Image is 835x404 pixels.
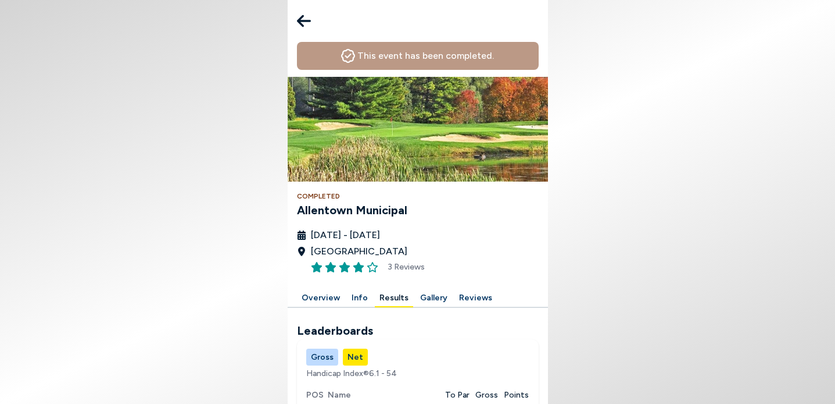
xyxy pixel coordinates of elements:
[475,389,498,401] span: Gross
[343,349,368,366] button: Net
[367,261,378,273] button: Rate this item 5 stars
[375,289,413,307] button: Results
[357,49,494,63] h4: This event has been completed.
[504,389,529,401] span: Points
[306,389,328,401] span: POS
[297,289,345,307] button: Overview
[353,261,364,273] button: Rate this item 4 stars
[311,244,407,258] span: [GEOGRAPHIC_DATA]
[297,349,539,366] div: Manage your account
[339,261,350,273] button: Rate this item 3 stars
[297,201,539,219] h3: Allentown Municipal
[328,389,439,401] span: Name
[297,191,539,201] h4: Completed
[325,261,336,273] button: Rate this item 2 stars
[311,228,380,242] span: [DATE] - [DATE]
[388,261,425,273] span: 3 Reviews
[306,349,338,366] button: Gross
[297,322,539,339] h2: Leaderboards
[415,289,452,307] button: Gallery
[311,261,322,273] button: Rate this item 1 stars
[454,289,497,307] button: Reviews
[288,289,548,307] div: Manage your account
[306,367,529,380] span: Handicap Index® 6.1 - 54
[445,389,470,401] span: To Par
[347,289,372,307] button: Info
[288,77,548,182] img: Allentown Municipal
